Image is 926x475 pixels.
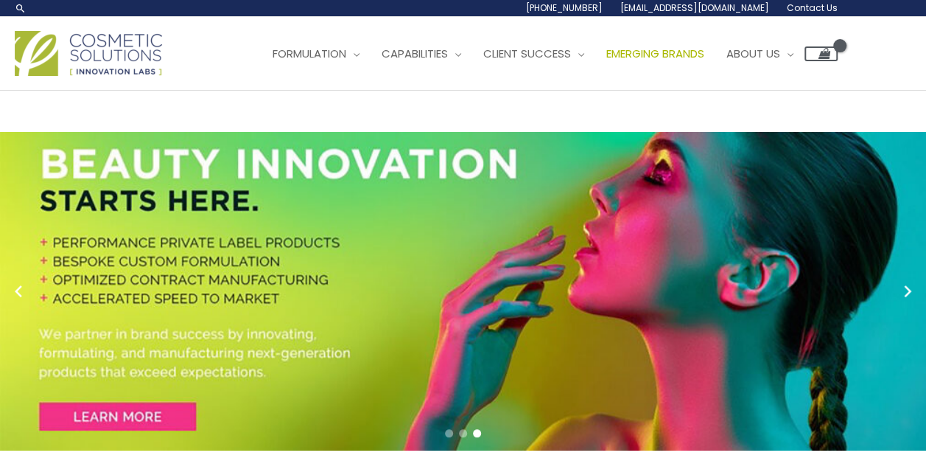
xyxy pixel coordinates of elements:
a: View Shopping Cart, empty [804,46,838,61]
span: Go to slide 1 [445,429,453,437]
span: Go to slide 2 [459,429,467,437]
a: Capabilities [371,32,472,76]
span: Client Success [483,46,571,61]
a: Search icon link [15,2,27,14]
img: Cosmetic Solutions Logo [15,31,162,76]
span: Emerging Brands [606,46,704,61]
button: Previous slide [7,280,29,302]
span: Contact Us [787,1,838,14]
span: [EMAIL_ADDRESS][DOMAIN_NAME] [620,1,769,14]
a: Client Success [472,32,595,76]
button: Next slide [897,280,919,302]
span: Capabilities [382,46,448,61]
a: Formulation [262,32,371,76]
span: Formulation [273,46,346,61]
span: [PHONE_NUMBER] [526,1,603,14]
a: About Us [715,32,804,76]
nav: Site Navigation [250,32,838,76]
a: Emerging Brands [595,32,715,76]
span: About Us [726,46,780,61]
span: Go to slide 3 [473,429,481,437]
